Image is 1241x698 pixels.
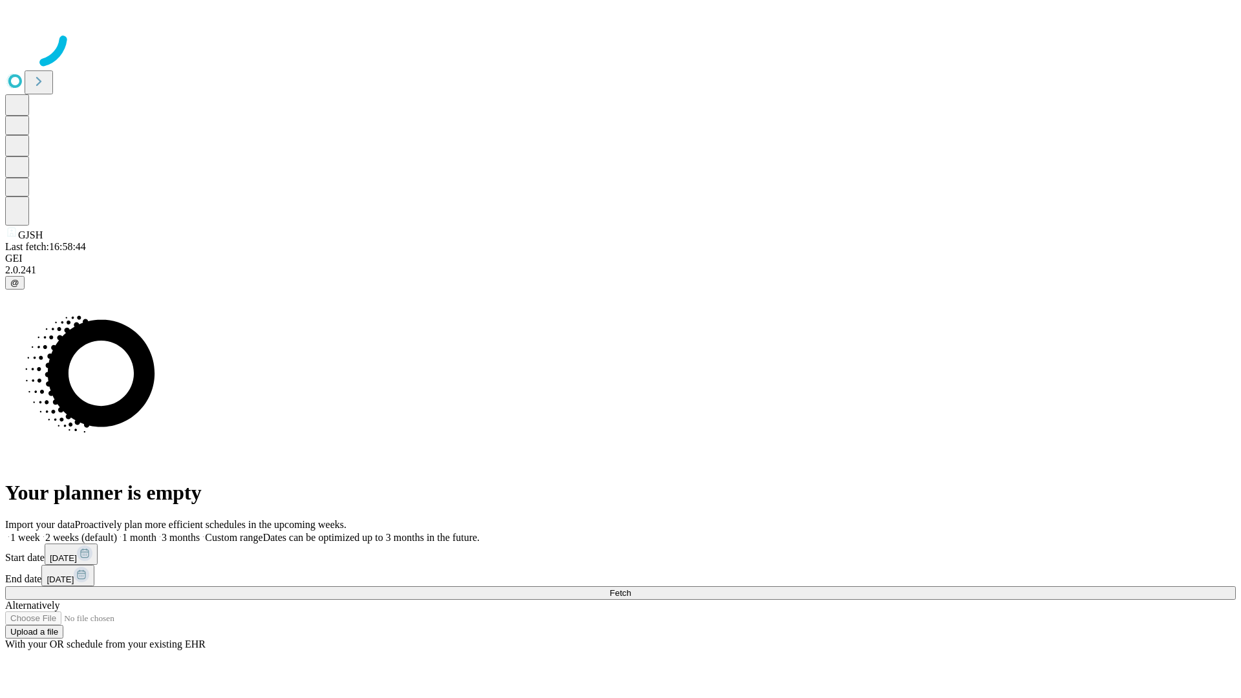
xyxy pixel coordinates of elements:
[18,229,43,240] span: GJSH
[45,532,117,543] span: 2 weeks (default)
[610,588,631,598] span: Fetch
[5,253,1236,264] div: GEI
[5,241,86,252] span: Last fetch: 16:58:44
[75,519,346,530] span: Proactively plan more efficient schedules in the upcoming weeks.
[5,544,1236,565] div: Start date
[5,519,75,530] span: Import your data
[47,575,74,584] span: [DATE]
[263,532,480,543] span: Dates can be optimized up to 3 months in the future.
[10,532,40,543] span: 1 week
[162,532,200,543] span: 3 months
[5,565,1236,586] div: End date
[5,276,25,290] button: @
[41,565,94,586] button: [DATE]
[122,532,156,543] span: 1 month
[5,586,1236,600] button: Fetch
[5,600,59,611] span: Alternatively
[205,532,262,543] span: Custom range
[45,544,98,565] button: [DATE]
[5,481,1236,505] h1: Your planner is empty
[5,264,1236,276] div: 2.0.241
[50,553,77,563] span: [DATE]
[5,639,206,650] span: With your OR schedule from your existing EHR
[5,625,63,639] button: Upload a file
[10,278,19,288] span: @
